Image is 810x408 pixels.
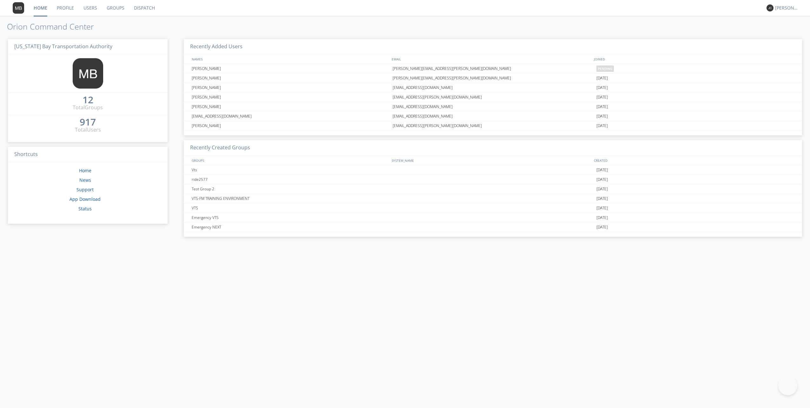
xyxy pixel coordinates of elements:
[184,222,802,232] a: Emergency NEXT[DATE]
[391,102,595,111] div: [EMAIL_ADDRESS][DOMAIN_NAME]
[596,194,608,203] span: [DATE]
[596,102,608,112] span: [DATE]
[596,65,614,72] span: pending
[767,4,773,11] img: 373638.png
[184,102,802,112] a: [PERSON_NAME][EMAIL_ADDRESS][DOMAIN_NAME][DATE]
[83,97,93,104] a: 12
[184,184,802,194] a: Test Group 2[DATE]
[596,73,608,83] span: [DATE]
[391,112,595,121] div: [EMAIL_ADDRESS][DOMAIN_NAME]
[391,92,595,102] div: [EMAIL_ADDRESS][PERSON_NAME][DOMAIN_NAME]
[13,2,24,14] img: 373638.png
[184,73,802,83] a: [PERSON_NAME][PERSON_NAME][EMAIL_ADDRESS][PERSON_NAME][DOMAIN_NAME][DATE]
[190,156,389,165] div: GROUPS
[775,5,799,11] div: [PERSON_NAME]
[592,156,796,165] div: CREATED
[596,83,608,92] span: [DATE]
[184,112,802,121] a: [EMAIL_ADDRESS][DOMAIN_NAME][EMAIL_ADDRESS][DOMAIN_NAME][DATE]
[8,147,168,162] h3: Shortcuts
[391,73,595,83] div: [PERSON_NAME][EMAIL_ADDRESS][PERSON_NAME][DOMAIN_NAME]
[190,194,391,203] div: VTS-FM TRAINING ENVIRONMENT
[184,213,802,222] a: Emergency VTS[DATE]
[190,165,391,174] div: Vts
[184,64,802,73] a: [PERSON_NAME][PERSON_NAME][EMAIL_ADDRESS][PERSON_NAME][DOMAIN_NAME]pending
[78,206,92,212] a: Status
[73,104,103,111] div: Total Groups
[83,97,93,103] div: 12
[80,119,96,125] div: 917
[390,54,592,64] div: EMAIL
[190,102,391,111] div: [PERSON_NAME]
[596,213,608,222] span: [DATE]
[778,376,797,395] iframe: Toggle Customer Support
[596,203,608,213] span: [DATE]
[184,92,802,102] a: [PERSON_NAME][EMAIL_ADDRESS][PERSON_NAME][DOMAIN_NAME][DATE]
[184,39,802,55] h3: Recently Added Users
[73,58,103,89] img: 373638.png
[79,177,91,183] a: News
[184,194,802,203] a: VTS-FM TRAINING ENVIRONMENT[DATE]
[190,222,391,232] div: Emergency NEXT
[190,83,391,92] div: [PERSON_NAME]
[596,165,608,175] span: [DATE]
[184,203,802,213] a: VTS[DATE]
[70,196,101,202] a: App Download
[596,184,608,194] span: [DATE]
[190,54,389,64] div: NAMES
[190,92,391,102] div: [PERSON_NAME]
[390,156,592,165] div: SYSTEM_NAME
[184,165,802,175] a: Vts[DATE]
[80,119,96,126] a: 917
[190,213,391,222] div: Emergency VTS
[184,175,802,184] a: ride2577[DATE]
[190,203,391,213] div: VTS
[190,175,391,184] div: ride2577
[190,121,391,130] div: [PERSON_NAME]
[184,140,802,156] h3: Recently Created Groups
[190,73,391,83] div: [PERSON_NAME]
[596,121,608,131] span: [DATE]
[184,121,802,131] a: [PERSON_NAME][EMAIL_ADDRESS][PERSON_NAME][DOMAIN_NAME][DATE]
[391,83,595,92] div: [EMAIL_ADDRESS][DOMAIN_NAME]
[190,64,391,73] div: [PERSON_NAME]
[596,175,608,184] span: [DATE]
[391,64,595,73] div: [PERSON_NAME][EMAIL_ADDRESS][PERSON_NAME][DOMAIN_NAME]
[391,121,595,130] div: [EMAIL_ADDRESS][PERSON_NAME][DOMAIN_NAME]
[596,112,608,121] span: [DATE]
[596,92,608,102] span: [DATE]
[184,83,802,92] a: [PERSON_NAME][EMAIL_ADDRESS][DOMAIN_NAME][DATE]
[79,167,91,173] a: Home
[190,184,391,194] div: Test Group 2
[592,54,796,64] div: JOINED
[14,43,112,50] span: [US_STATE] Bay Transportation Authority
[190,112,391,121] div: [EMAIL_ADDRESS][DOMAIN_NAME]
[76,187,94,193] a: Support
[75,126,101,133] div: Total Users
[596,222,608,232] span: [DATE]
